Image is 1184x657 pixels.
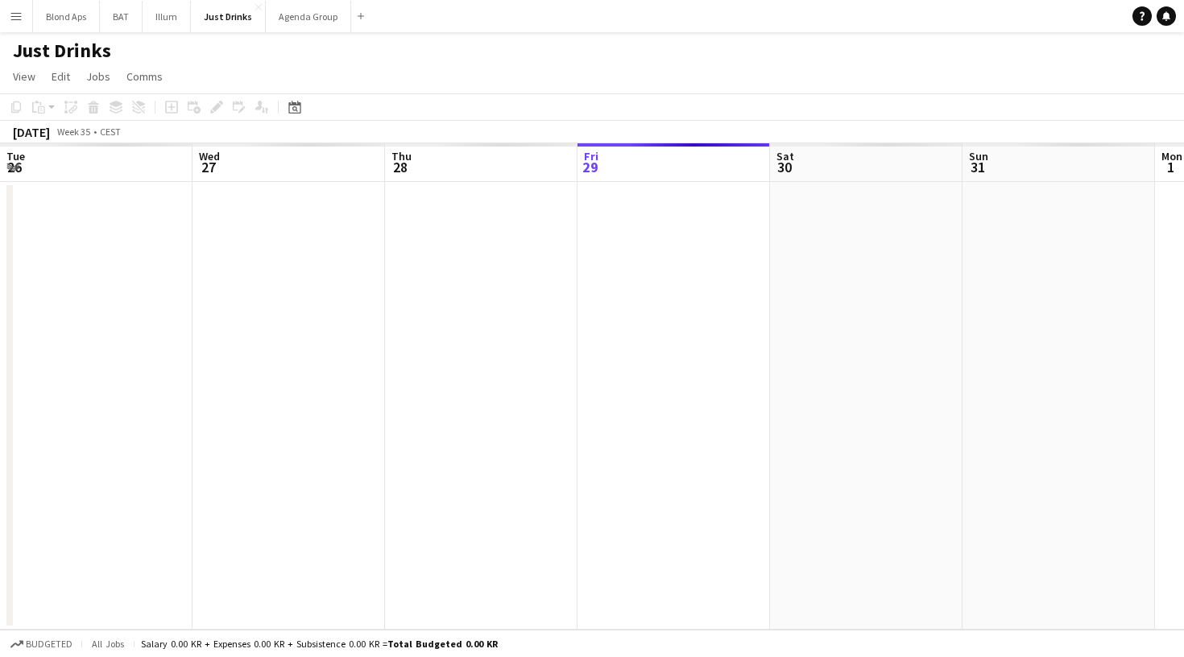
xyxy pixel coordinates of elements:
span: 29 [582,158,598,176]
div: CEST [100,126,121,138]
a: Edit [45,66,77,87]
a: Jobs [80,66,117,87]
span: Tue [6,149,25,163]
span: Budgeted [26,638,72,650]
span: Jobs [86,69,110,84]
span: 27 [197,158,220,176]
h1: Just Drinks [13,39,111,63]
span: Sun [969,149,988,163]
button: Agenda Group [266,1,351,32]
button: BAT [100,1,143,32]
div: Salary 0.00 KR + Expenses 0.00 KR + Subsistence 0.00 KR = [141,638,498,650]
span: All jobs [89,638,127,650]
div: [DATE] [13,124,50,140]
span: Mon [1161,149,1182,163]
span: Sat [776,149,794,163]
span: 30 [774,158,794,176]
span: View [13,69,35,84]
button: Blond Aps [33,1,100,32]
span: 31 [967,158,988,176]
span: Comms [126,69,163,84]
span: Total Budgeted 0.00 KR [387,638,498,650]
span: Wed [199,149,220,163]
span: 26 [4,158,25,176]
span: Edit [52,69,70,84]
span: 28 [389,158,412,176]
span: 1 [1159,158,1182,176]
span: Fri [584,149,598,163]
button: Budgeted [8,635,75,653]
button: Just Drinks [191,1,266,32]
a: View [6,66,42,87]
button: Illum [143,1,191,32]
a: Comms [120,66,169,87]
span: Week 35 [53,126,93,138]
span: Thu [391,149,412,163]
